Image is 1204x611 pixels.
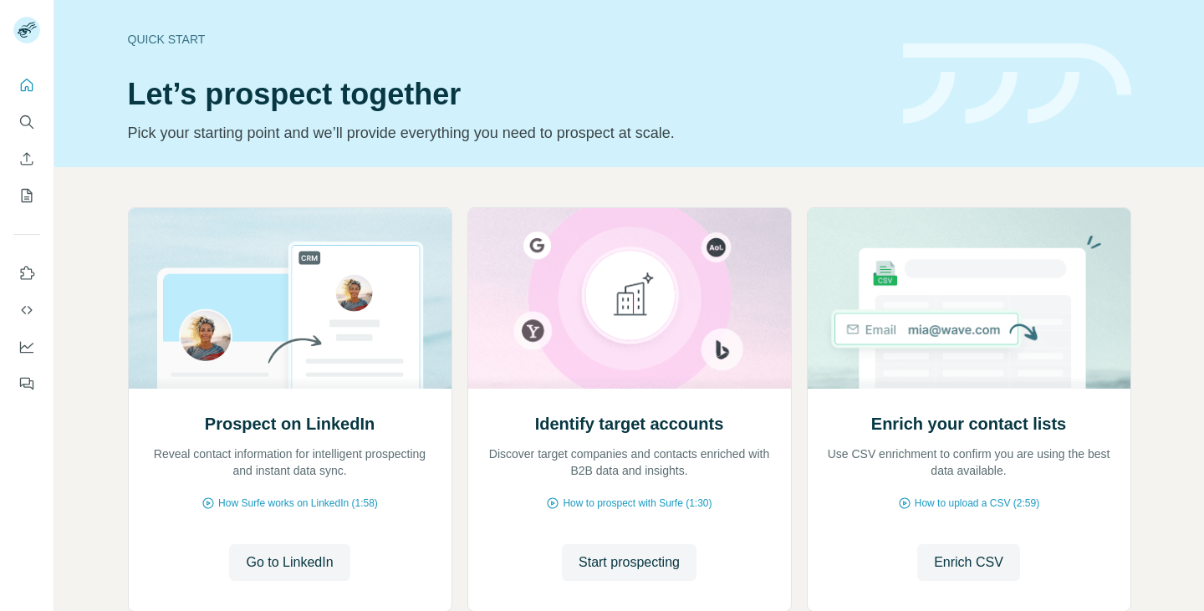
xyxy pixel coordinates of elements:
[917,544,1020,581] button: Enrich CSV
[915,496,1039,511] span: How to upload a CSV (2:59)
[229,544,349,581] button: Go to LinkedIn
[13,369,40,399] button: Feedback
[535,412,724,435] h2: Identify target accounts
[128,78,883,111] h1: Let’s prospect together
[128,208,452,389] img: Prospect on LinkedIn
[13,258,40,288] button: Use Surfe on LinkedIn
[579,552,680,573] span: Start prospecting
[871,412,1066,435] h2: Enrich your contact lists
[13,332,40,362] button: Dashboard
[563,496,712,511] span: How to prospect with Surfe (1:30)
[246,552,333,573] span: Go to LinkedIn
[13,181,40,211] button: My lists
[205,412,375,435] h2: Prospect on LinkedIn
[467,208,792,389] img: Identify target accounts
[903,43,1131,125] img: banner
[13,70,40,100] button: Quick start
[824,446,1114,479] p: Use CSV enrichment to confirm you are using the best data available.
[128,121,883,145] p: Pick your starting point and we’ll provide everything you need to prospect at scale.
[934,552,1003,573] span: Enrich CSV
[807,208,1131,389] img: Enrich your contact lists
[128,31,883,48] div: Quick start
[562,544,696,581] button: Start prospecting
[485,446,774,479] p: Discover target companies and contacts enriched with B2B data and insights.
[13,107,40,137] button: Search
[145,446,435,479] p: Reveal contact information for intelligent prospecting and instant data sync.
[13,144,40,174] button: Enrich CSV
[218,496,378,511] span: How Surfe works on LinkedIn (1:58)
[13,295,40,325] button: Use Surfe API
